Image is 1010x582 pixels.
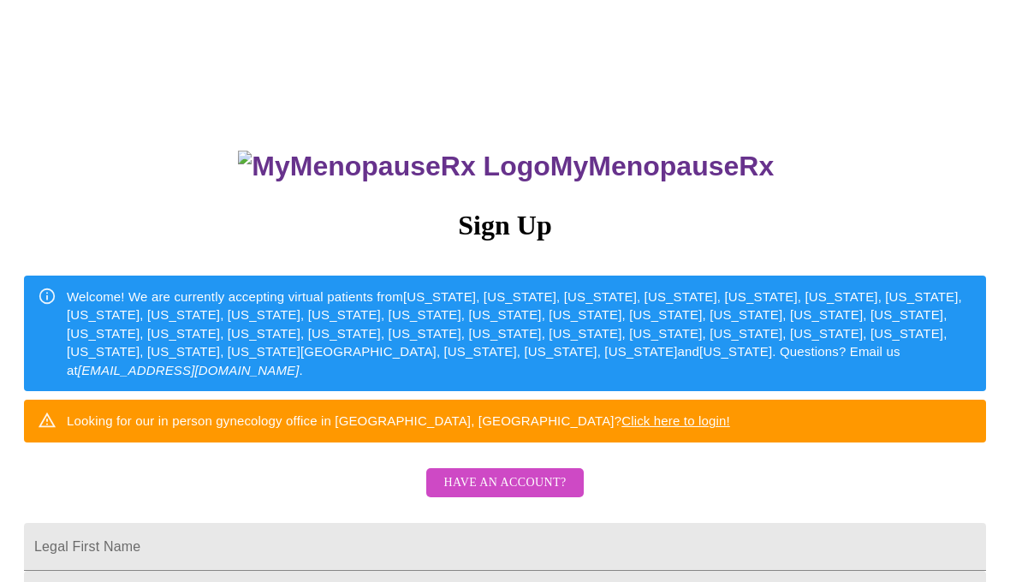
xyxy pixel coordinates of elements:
h3: Sign Up [24,210,986,241]
img: MyMenopauseRx Logo [238,151,550,182]
button: Have an account? [426,468,583,498]
a: Have an account? [422,487,587,502]
h3: MyMenopauseRx [27,151,987,182]
div: Looking for our in person gynecology office in [GEOGRAPHIC_DATA], [GEOGRAPHIC_DATA]? [67,405,730,436]
a: Click here to login! [621,413,730,428]
em: [EMAIL_ADDRESS][DOMAIN_NAME] [78,363,300,377]
span: Have an account? [443,472,566,494]
div: Welcome! We are currently accepting virtual patients from [US_STATE], [US_STATE], [US_STATE], [US... [67,281,972,386]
